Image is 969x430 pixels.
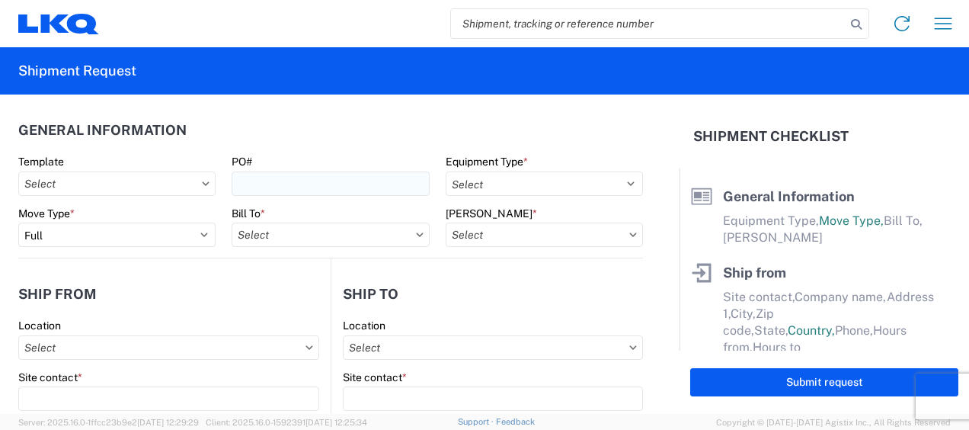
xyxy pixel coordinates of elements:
[18,287,97,302] h2: Ship from
[18,207,75,220] label: Move Type
[723,230,823,245] span: [PERSON_NAME]
[690,368,958,396] button: Submit request
[446,155,528,168] label: Equipment Type
[206,418,367,427] span: Client: 2025.16.0-1592391
[446,223,643,247] input: Select
[343,371,407,384] label: Site contact
[788,323,835,338] span: Country,
[795,290,887,304] span: Company name,
[18,123,187,138] h2: General Information
[232,155,252,168] label: PO#
[754,323,788,338] span: State,
[753,340,801,355] span: Hours to
[343,335,643,360] input: Select
[716,416,951,429] span: Copyright © [DATE]-[DATE] Agistix Inc., All Rights Reserved
[18,319,61,332] label: Location
[305,418,367,427] span: [DATE] 12:25:34
[723,188,855,204] span: General Information
[137,418,199,427] span: [DATE] 12:29:29
[343,319,385,332] label: Location
[446,207,537,220] label: [PERSON_NAME]
[18,418,199,427] span: Server: 2025.16.0-1ffcc23b9e2
[18,62,136,80] h2: Shipment Request
[451,9,846,38] input: Shipment, tracking or reference number
[496,417,535,426] a: Feedback
[884,213,923,228] span: Bill To,
[693,127,849,146] h2: Shipment Checklist
[343,287,398,302] h2: Ship to
[18,371,82,384] label: Site contact
[232,223,429,247] input: Select
[835,323,873,338] span: Phone,
[723,213,819,228] span: Equipment Type,
[819,213,884,228] span: Move Type,
[723,290,795,304] span: Site contact,
[18,335,319,360] input: Select
[18,155,64,168] label: Template
[232,207,265,220] label: Bill To
[731,306,756,321] span: City,
[458,417,496,426] a: Support
[18,172,216,196] input: Select
[723,265,786,281] span: Ship from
